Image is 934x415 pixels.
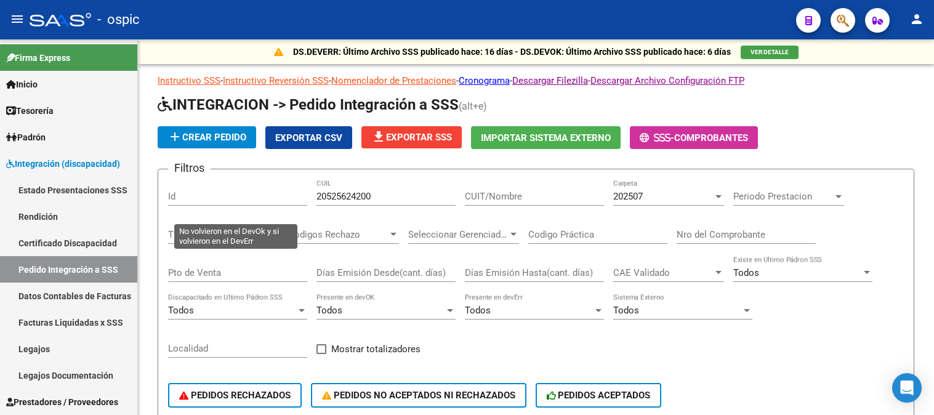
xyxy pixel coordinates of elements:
h3: Filtros [168,159,211,177]
span: Codigos Rechazo [288,229,388,240]
span: Integración (discapacidad) [6,157,120,171]
button: Exportar CSV [265,126,352,149]
span: Crear Pedido [167,132,246,143]
p: - - - - - [158,74,914,87]
span: - ospic [97,6,140,33]
mat-icon: file_download [371,129,386,144]
a: Descargar Filezilla [512,75,588,86]
div: Open Intercom Messenger [892,373,922,403]
button: -Comprobantes [630,126,758,149]
span: VER DETALLE [751,49,789,55]
a: Cronograma [459,75,510,86]
button: Exportar SSS [361,126,462,148]
a: Descargar Archivo Configuración FTP [590,75,744,86]
span: Exportar SSS [371,132,452,143]
a: Instructivo Reversión SSS [223,75,329,86]
span: CAE Validado [613,267,713,278]
span: INTEGRACION -> Pedido Integración a SSS [158,96,459,113]
span: (alt+e) [459,100,487,112]
span: PEDIDOS RECHAZADOS [179,390,291,401]
span: Tipo Registro [168,229,268,240]
mat-icon: add [167,129,182,144]
a: Nomenclador de Prestaciones [331,75,456,86]
span: Firma Express [6,51,70,65]
button: PEDIDOS RECHAZADOS [168,383,302,408]
span: Padrón [6,131,46,144]
button: Importar Sistema Externo [471,126,621,149]
button: PEDIDOS ACEPTADOS [536,383,662,408]
span: Exportar CSV [275,132,342,143]
span: Todos [733,267,759,278]
span: Todos [168,305,194,316]
span: Mostrar totalizadores [331,342,421,357]
span: Prestadores / Proveedores [6,395,118,409]
span: - [640,132,674,143]
mat-icon: person [909,12,924,26]
span: Todos [465,305,491,316]
span: Todos [613,305,639,316]
button: VER DETALLE [741,46,799,59]
span: Inicio [6,78,38,91]
span: Tesorería [6,104,54,118]
span: Comprobantes [674,132,748,143]
mat-icon: menu [10,12,25,26]
span: Periodo Prestacion [733,191,833,202]
span: 202507 [613,191,643,202]
span: PEDIDOS ACEPTADOS [547,390,651,401]
p: DS.DEVERR: Último Archivo SSS publicado hace: 16 días - DS.DEVOK: Último Archivo SSS publicado ha... [293,45,731,58]
span: Importar Sistema Externo [481,132,611,143]
span: Todos [316,305,342,316]
a: Instructivo SSS [158,75,220,86]
button: PEDIDOS NO ACEPTADOS NI RECHAZADOS [311,383,526,408]
span: PEDIDOS NO ACEPTADOS NI RECHAZADOS [322,390,515,401]
button: Crear Pedido [158,126,256,148]
span: Seleccionar Gerenciador [408,229,508,240]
